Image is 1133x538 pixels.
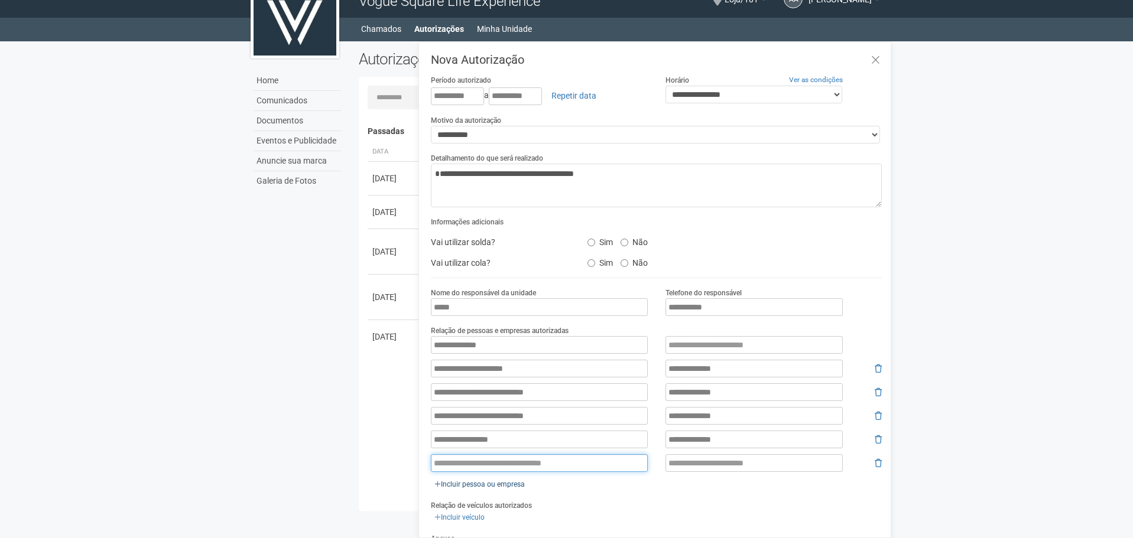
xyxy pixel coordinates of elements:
[431,86,648,106] div: a
[875,459,882,467] i: Remover
[372,331,416,343] div: [DATE]
[875,435,882,444] i: Remover
[621,233,648,247] label: Não
[477,21,532,37] a: Minha Unidade
[372,206,416,218] div: [DATE]
[621,254,648,268] label: Não
[789,76,843,84] a: Ver as condições
[621,259,628,267] input: Não
[254,71,341,91] a: Home
[361,21,401,37] a: Chamados
[368,127,874,136] h4: Passadas
[431,325,569,336] label: Relação de pessoas e empresas autorizadas
[431,511,488,524] a: Incluir veículo
[587,254,613,268] label: Sim
[254,171,341,191] a: Galeria de Fotos
[875,412,882,420] i: Remover
[422,233,578,251] div: Vai utilizar solda?
[587,259,595,267] input: Sim
[422,254,578,272] div: Vai utilizar cola?
[414,21,464,37] a: Autorizações
[431,288,536,298] label: Nome do responsável da unidade
[431,115,501,126] label: Motivo da autorização
[431,500,532,511] label: Relação de veículos autorizados
[359,50,612,68] h2: Autorizações
[875,364,882,373] i: Remover
[544,86,604,106] a: Repetir data
[254,111,341,131] a: Documentos
[254,151,341,171] a: Anuncie sua marca
[431,153,543,164] label: Detalhamento do que será realizado
[431,478,528,491] a: Incluir pessoa ou empresa
[372,172,416,184] div: [DATE]
[254,91,341,111] a: Comunicados
[587,239,595,246] input: Sim
[368,142,421,162] th: Data
[431,54,882,66] h3: Nova Autorização
[372,291,416,303] div: [DATE]
[665,75,689,86] label: Horário
[431,217,504,227] label: Informações adicionais
[665,288,742,298] label: Telefone do responsável
[254,131,341,151] a: Eventos e Publicidade
[875,388,882,396] i: Remover
[587,233,613,247] label: Sim
[621,239,628,246] input: Não
[372,246,416,257] div: [DATE]
[431,75,491,86] label: Período autorizado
